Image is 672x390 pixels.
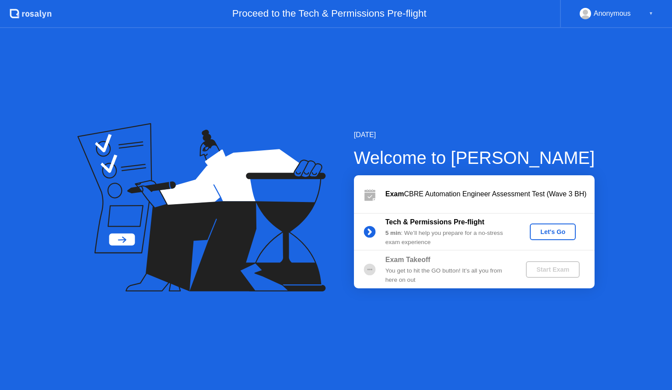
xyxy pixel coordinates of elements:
div: Start Exam [529,266,576,273]
b: Exam Takeoff [385,256,430,263]
div: Welcome to [PERSON_NAME] [354,145,595,171]
button: Start Exam [526,261,580,278]
div: You get to hit the GO button! It’s all you from here on out [385,266,511,284]
div: [DATE] [354,130,595,140]
div: : We’ll help you prepare for a no-stress exam experience [385,229,511,247]
div: ▼ [649,8,653,19]
div: Let's Go [533,228,572,235]
b: Tech & Permissions Pre-flight [385,218,484,226]
b: Exam [385,190,404,198]
button: Let's Go [530,223,576,240]
b: 5 min [385,230,401,236]
div: CBRE Automation Engineer Assessment Test (Wave 3 BH) [385,189,595,199]
div: Anonymous [594,8,631,19]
